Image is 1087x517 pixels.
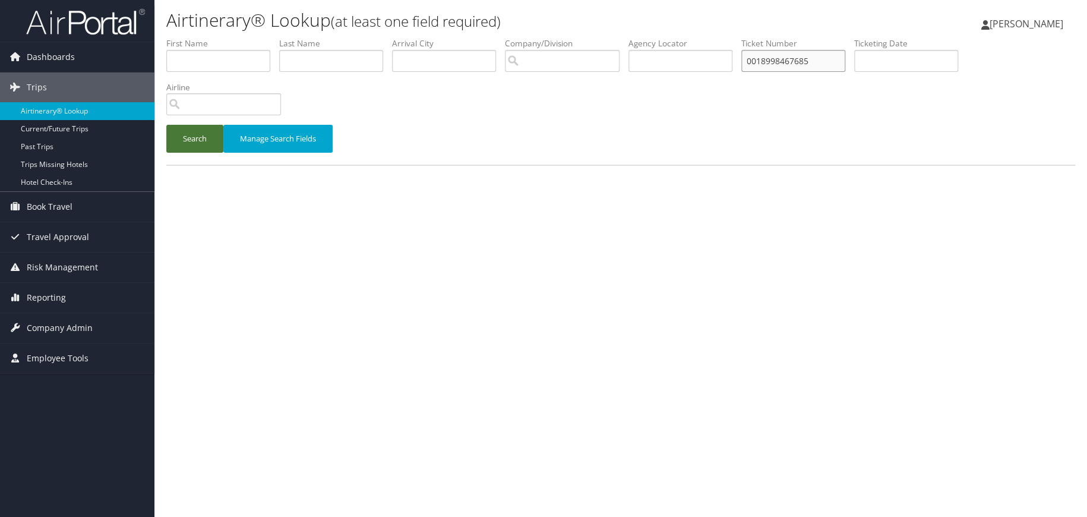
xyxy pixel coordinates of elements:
[392,37,505,49] label: Arrival City
[27,222,89,252] span: Travel Approval
[27,313,93,343] span: Company Admin
[628,37,741,49] label: Agency Locator
[279,37,392,49] label: Last Name
[166,37,279,49] label: First Name
[27,253,98,282] span: Risk Management
[27,283,66,313] span: Reporting
[166,125,223,153] button: Search
[166,81,290,93] label: Airline
[741,37,854,49] label: Ticket Number
[26,8,145,36] img: airportal-logo.png
[223,125,333,153] button: Manage Search Fields
[27,343,89,373] span: Employee Tools
[166,8,772,33] h1: Airtinerary® Lookup
[981,6,1075,42] a: [PERSON_NAME]
[505,37,628,49] label: Company/Division
[27,42,75,72] span: Dashboards
[27,72,47,102] span: Trips
[331,11,501,31] small: (at least one field required)
[27,192,72,222] span: Book Travel
[990,17,1063,30] span: [PERSON_NAME]
[854,37,967,49] label: Ticketing Date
